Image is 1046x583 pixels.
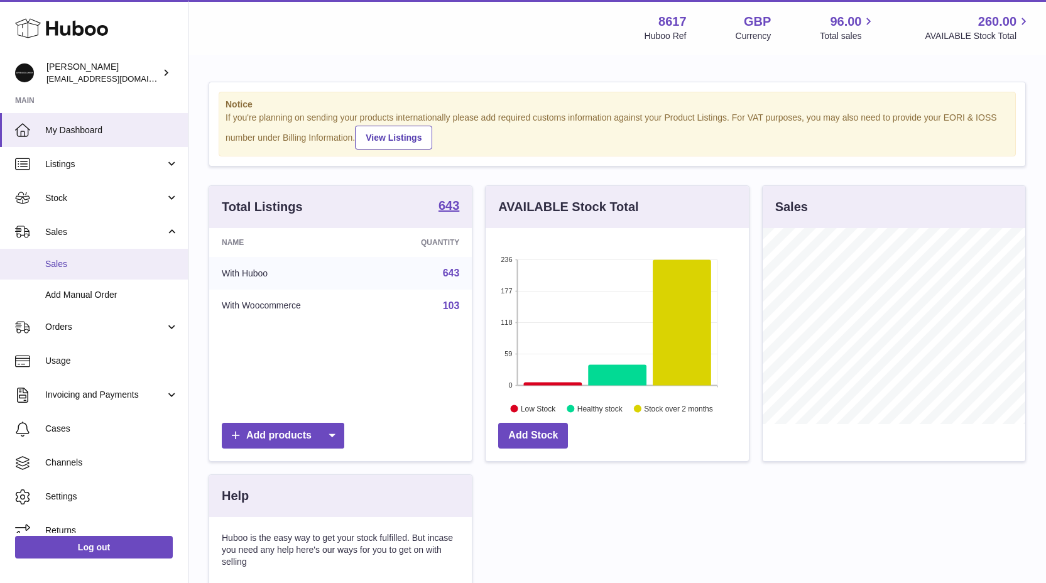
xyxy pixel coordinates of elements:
text: 0 [509,381,513,389]
strong: 643 [439,199,459,212]
td: With Woocommerce [209,290,373,322]
a: 643 [443,268,460,278]
h3: Total Listings [222,199,303,215]
span: Sales [45,226,165,238]
h3: AVAILABLE Stock Total [498,199,638,215]
div: If you're planning on sending your products internationally please add required customs informati... [226,112,1009,150]
a: 96.00 Total sales [820,13,876,42]
td: With Huboo [209,257,373,290]
text: 236 [501,256,512,263]
div: Currency [736,30,771,42]
div: Huboo Ref [645,30,687,42]
span: Sales [45,258,178,270]
span: Cases [45,423,178,435]
a: 643 [439,199,459,214]
strong: Notice [226,99,1009,111]
strong: GBP [744,13,771,30]
span: [EMAIL_ADDRESS][DOMAIN_NAME] [46,74,185,84]
span: Usage [45,355,178,367]
div: [PERSON_NAME] [46,61,160,85]
text: Healthy stock [577,404,623,413]
span: Total sales [820,30,876,42]
span: My Dashboard [45,124,178,136]
span: 260.00 [978,13,1016,30]
span: Add Manual Order [45,289,178,301]
text: 118 [501,319,512,326]
span: Orders [45,321,165,333]
h3: Help [222,488,249,504]
span: Settings [45,491,178,503]
text: 59 [505,350,513,357]
th: Quantity [373,228,472,257]
strong: 8617 [658,13,687,30]
span: Stock [45,192,165,204]
p: Huboo is the easy way to get your stock fulfilled. But incase you need any help here's our ways f... [222,532,459,568]
a: Add Stock [498,423,568,449]
a: 103 [443,300,460,311]
span: AVAILABLE Stock Total [925,30,1031,42]
a: 260.00 AVAILABLE Stock Total [925,13,1031,42]
a: Add products [222,423,344,449]
text: 177 [501,287,512,295]
a: Log out [15,536,173,558]
text: Low Stock [521,404,556,413]
span: 96.00 [830,13,861,30]
a: View Listings [355,126,432,150]
text: Stock over 2 months [645,404,713,413]
span: Channels [45,457,178,469]
span: Listings [45,158,165,170]
img: hello@alfredco.com [15,63,34,82]
th: Name [209,228,373,257]
h3: Sales [775,199,808,215]
span: Returns [45,525,178,537]
span: Invoicing and Payments [45,389,165,401]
